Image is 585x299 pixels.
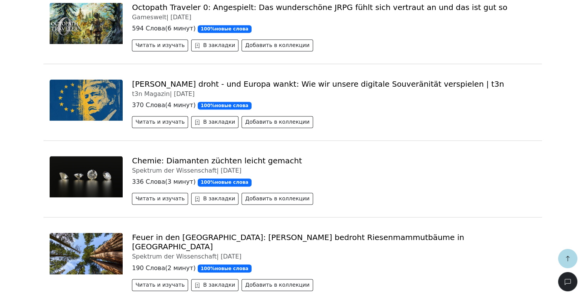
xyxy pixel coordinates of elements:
[50,79,123,121] img: trump-eu-streit.jpg
[132,39,188,51] button: Читать и изучать
[242,39,313,51] button: Добавить в коллекции
[132,24,535,33] p: 594 Слова ( 6 минут )
[132,116,188,128] button: Читать и изучать
[132,279,188,291] button: Читать и изучать
[198,102,252,109] span: 100 % новые слова
[132,156,302,165] a: Chemie: Diamanten züchten leicht gemacht
[132,13,535,21] div: Gameswelt |
[198,25,252,33] span: 100 % новые слова
[132,101,535,110] p: 370 Слова ( 4 минут )
[132,282,191,290] a: Читать и изучать
[221,253,242,260] span: [DATE]
[242,193,313,205] button: Добавить в коллекции
[170,13,191,21] span: [DATE]
[50,233,123,274] img: Riesenmammutbaum-iStock-654785496_4kodiak.jpg
[191,193,238,205] button: В закладки
[191,116,238,128] button: В закладки
[132,79,504,89] a: [PERSON_NAME] droht - und Europa wankt: Wie wir unsere digitale Souveränität verspielen | t3n
[242,116,313,128] button: Добавить в коллекции
[132,167,535,174] div: Spektrum der Wissenschaft |
[191,279,238,291] button: В закладки
[191,39,238,51] button: В закладки
[174,90,195,97] span: [DATE]
[132,193,188,205] button: Читать и изучать
[132,3,507,12] a: Octopath Traveler 0: Angespielt: Das wunderschöne JRPG fühlt sich vertraut an und das ist gut so
[132,90,535,97] div: t3n Magazin |
[50,156,123,197] img: iStock_833247172.jpg
[50,3,123,44] img: e63ff112b5cb31ded5cf0835bc922d6a.png
[132,177,535,186] p: 336 Слова ( 3 минут )
[242,279,313,291] button: Добавить в коллекции
[198,264,252,272] span: 100 % новые слова
[132,264,535,273] p: 190 Слова ( 2 минут )
[132,43,191,50] a: Читать и изучать
[132,196,191,203] a: Читать и изучать
[132,233,464,251] a: Feuer in den [GEOGRAPHIC_DATA]: [PERSON_NAME] bedroht Riesenmammutbäume in [GEOGRAPHIC_DATA]
[132,253,535,260] div: Spektrum der Wissenschaft |
[132,119,191,127] a: Читать и изучать
[221,167,242,174] span: [DATE]
[198,178,252,186] span: 100 % новые слова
